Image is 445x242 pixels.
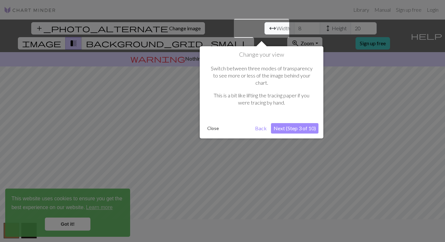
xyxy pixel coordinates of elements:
button: Close [205,123,222,133]
button: Next (Step 3 of 10) [271,123,318,134]
button: Back [252,123,269,134]
div: Change your view [200,46,323,138]
p: This is a bit like lifting the tracing paper if you were tracing by hand. [208,92,315,107]
p: Switch between three modes of transparency to see more or less of the image behind your chart. [208,65,315,87]
h1: Change your view [205,51,318,58]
